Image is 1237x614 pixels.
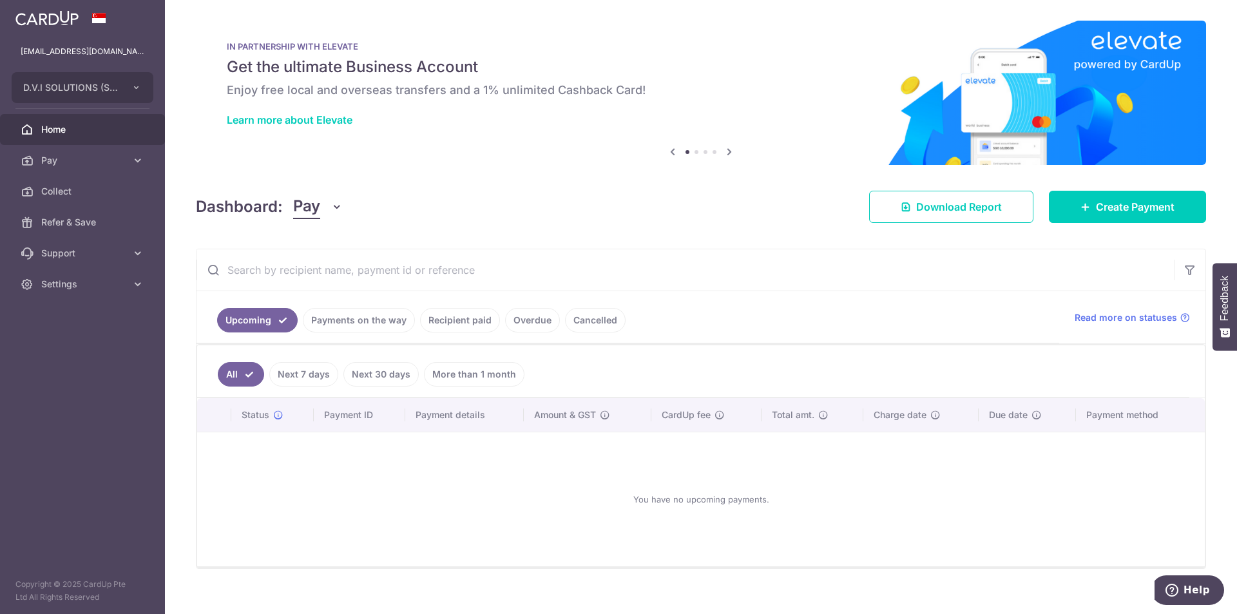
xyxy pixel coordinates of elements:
span: CardUp fee [662,408,711,421]
button: Pay [293,195,343,219]
h6: Enjoy free local and overseas transfers and a 1% unlimited Cashback Card! [227,82,1175,98]
th: Payment method [1076,398,1205,432]
span: Settings [41,278,126,291]
a: Next 30 days [343,362,419,387]
span: Total amt. [772,408,814,421]
div: You have no upcoming payments. [213,443,1189,556]
span: Amount & GST [534,408,596,421]
span: Due date [989,408,1028,421]
input: Search by recipient name, payment id or reference [197,249,1175,291]
span: Status [242,408,269,421]
button: D.V.I SOLUTIONS (S) PTE. LTD. [12,72,153,103]
img: Renovation banner [196,21,1206,165]
span: D.V.I SOLUTIONS (S) PTE. LTD. [23,81,119,94]
span: Create Payment [1096,199,1175,215]
span: Feedback [1219,276,1231,321]
a: Download Report [869,191,1033,223]
a: Read more on statuses [1075,311,1190,324]
a: Create Payment [1049,191,1206,223]
button: Feedback - Show survey [1213,263,1237,350]
iframe: Opens a widget where you can find more information [1155,575,1224,608]
p: IN PARTNERSHIP WITH ELEVATE [227,41,1175,52]
a: Overdue [505,308,560,332]
h4: Dashboard: [196,195,283,218]
span: Download Report [916,199,1002,215]
a: Upcoming [217,308,298,332]
span: Refer & Save [41,216,126,229]
a: Cancelled [565,308,626,332]
a: Recipient paid [420,308,500,332]
th: Payment details [405,398,524,432]
span: Home [41,123,126,136]
span: Read more on statuses [1075,311,1177,324]
span: Collect [41,185,126,198]
a: Learn more about Elevate [227,113,352,126]
span: Charge date [874,408,926,421]
a: Payments on the way [303,308,415,332]
a: More than 1 month [424,362,524,387]
a: Next 7 days [269,362,338,387]
span: Pay [41,154,126,167]
span: Pay [293,195,320,219]
img: CardUp [15,10,79,26]
a: All [218,362,264,387]
th: Payment ID [314,398,405,432]
h5: Get the ultimate Business Account [227,57,1175,77]
span: Support [41,247,126,260]
p: [EMAIL_ADDRESS][DOMAIN_NAME] [21,45,144,58]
